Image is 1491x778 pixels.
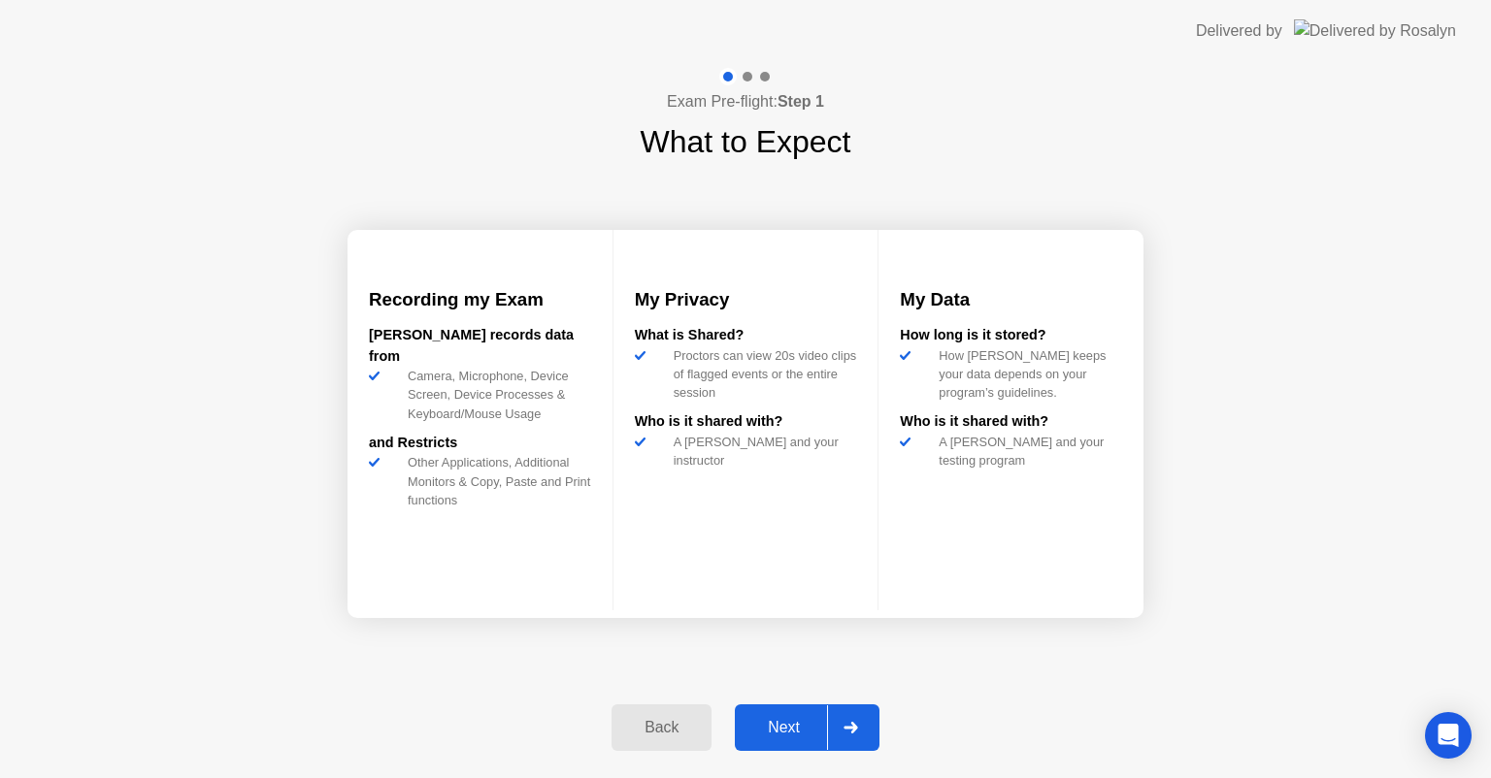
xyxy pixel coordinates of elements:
[369,286,591,313] h3: Recording my Exam
[900,286,1122,313] h3: My Data
[400,453,591,509] div: Other Applications, Additional Monitors & Copy, Paste and Print functions
[369,325,591,367] div: [PERSON_NAME] records data from
[931,346,1122,403] div: How [PERSON_NAME] keeps your data depends on your program’s guidelines.
[369,433,591,454] div: and Restricts
[778,93,824,110] b: Step 1
[612,704,712,751] button: Back
[635,411,857,433] div: Who is it shared with?
[931,433,1122,470] div: A [PERSON_NAME] and your testing program
[635,286,857,313] h3: My Privacy
[900,325,1122,346] div: How long is it stored?
[617,719,706,736] div: Back
[667,90,824,113] h4: Exam Pre-flight:
[635,325,857,346] div: What is Shared?
[735,704,879,751] button: Next
[666,346,857,403] div: Proctors can view 20s video clips of flagged events or the entire session
[641,118,851,165] h1: What to Expect
[1425,712,1472,759] div: Open Intercom Messenger
[400,367,591,423] div: Camera, Microphone, Device Screen, Device Processes & Keyboard/Mouse Usage
[666,433,857,470] div: A [PERSON_NAME] and your instructor
[1294,19,1456,42] img: Delivered by Rosalyn
[900,411,1122,433] div: Who is it shared with?
[741,719,827,736] div: Next
[1196,19,1282,43] div: Delivered by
